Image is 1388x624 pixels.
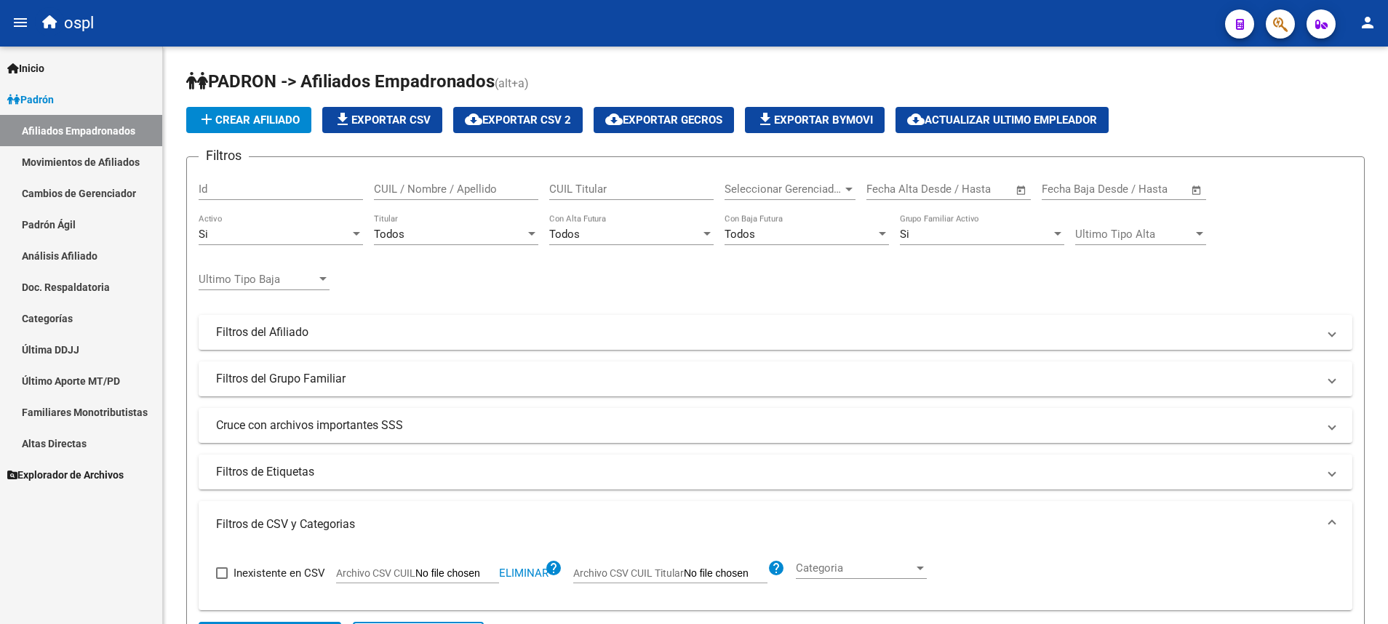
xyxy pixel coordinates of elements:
span: Si [199,228,208,241]
span: Actualizar ultimo Empleador [907,113,1097,127]
button: Actualizar ultimo Empleador [896,107,1109,133]
span: Inexistente en CSV [234,564,325,582]
span: Crear Afiliado [198,113,300,127]
div: Filtros de CSV y Categorias [199,548,1352,610]
mat-icon: add [198,111,215,128]
button: Eliminar [499,569,549,578]
mat-icon: help [767,559,785,577]
mat-icon: menu [12,14,29,31]
span: Todos [725,228,755,241]
mat-expansion-panel-header: Filtros del Grupo Familiar [199,361,1352,396]
mat-panel-title: Filtros de CSV y Categorias [216,516,1317,532]
mat-icon: file_download [334,111,351,128]
span: Archivo CSV CUIL Titular [573,567,684,579]
input: Archivo CSV CUIL [415,567,499,580]
span: Ultimo Tipo Baja [199,273,316,286]
span: PADRON -> Afiliados Empadronados [186,71,495,92]
mat-icon: cloud_download [465,111,482,128]
span: Archivo CSV CUIL [336,567,415,579]
span: Categoria [796,561,914,575]
mat-panel-title: Filtros de Etiquetas [216,464,1317,480]
span: Explorador de Archivos [7,467,124,483]
input: Fecha fin [938,183,1009,196]
mat-panel-title: Filtros del Grupo Familiar [216,371,1317,387]
span: (alt+a) [495,76,529,90]
button: Exportar GECROS [594,107,734,133]
input: Fecha fin [1114,183,1184,196]
button: Open calendar [1013,182,1030,199]
mat-expansion-panel-header: Cruce con archivos importantes SSS [199,408,1352,443]
mat-expansion-panel-header: Filtros del Afiliado [199,315,1352,350]
button: Exportar CSV [322,107,442,133]
mat-expansion-panel-header: Filtros de Etiquetas [199,455,1352,489]
h3: Filtros [199,145,249,166]
input: Archivo CSV CUIL Titular [684,567,767,580]
mat-icon: cloud_download [605,111,623,128]
mat-icon: person [1359,14,1376,31]
span: Inicio [7,60,44,76]
mat-icon: cloud_download [907,111,925,128]
mat-icon: help [545,559,562,577]
button: Exportar Bymovi [745,107,885,133]
iframe: Intercom live chat [1339,575,1373,609]
span: Exportar Bymovi [757,113,873,127]
span: Exportar CSV [334,113,431,127]
span: Exportar CSV 2 [465,113,571,127]
span: Ultimo Tipo Alta [1075,228,1193,241]
input: Fecha inicio [1042,183,1101,196]
button: Crear Afiliado [186,107,311,133]
button: Exportar CSV 2 [453,107,583,133]
mat-expansion-panel-header: Filtros de CSV y Categorias [199,501,1352,548]
mat-panel-title: Filtros del Afiliado [216,324,1317,340]
span: Exportar GECROS [605,113,722,127]
span: Padrón [7,92,54,108]
span: ospl [64,7,94,39]
input: Fecha inicio [866,183,925,196]
span: Todos [549,228,580,241]
mat-panel-title: Cruce con archivos importantes SSS [216,417,1317,433]
mat-icon: file_download [757,111,774,128]
span: Seleccionar Gerenciador [725,183,842,196]
span: Eliminar [499,567,549,580]
button: Open calendar [1189,182,1205,199]
span: Si [900,228,909,241]
span: Todos [374,228,404,241]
